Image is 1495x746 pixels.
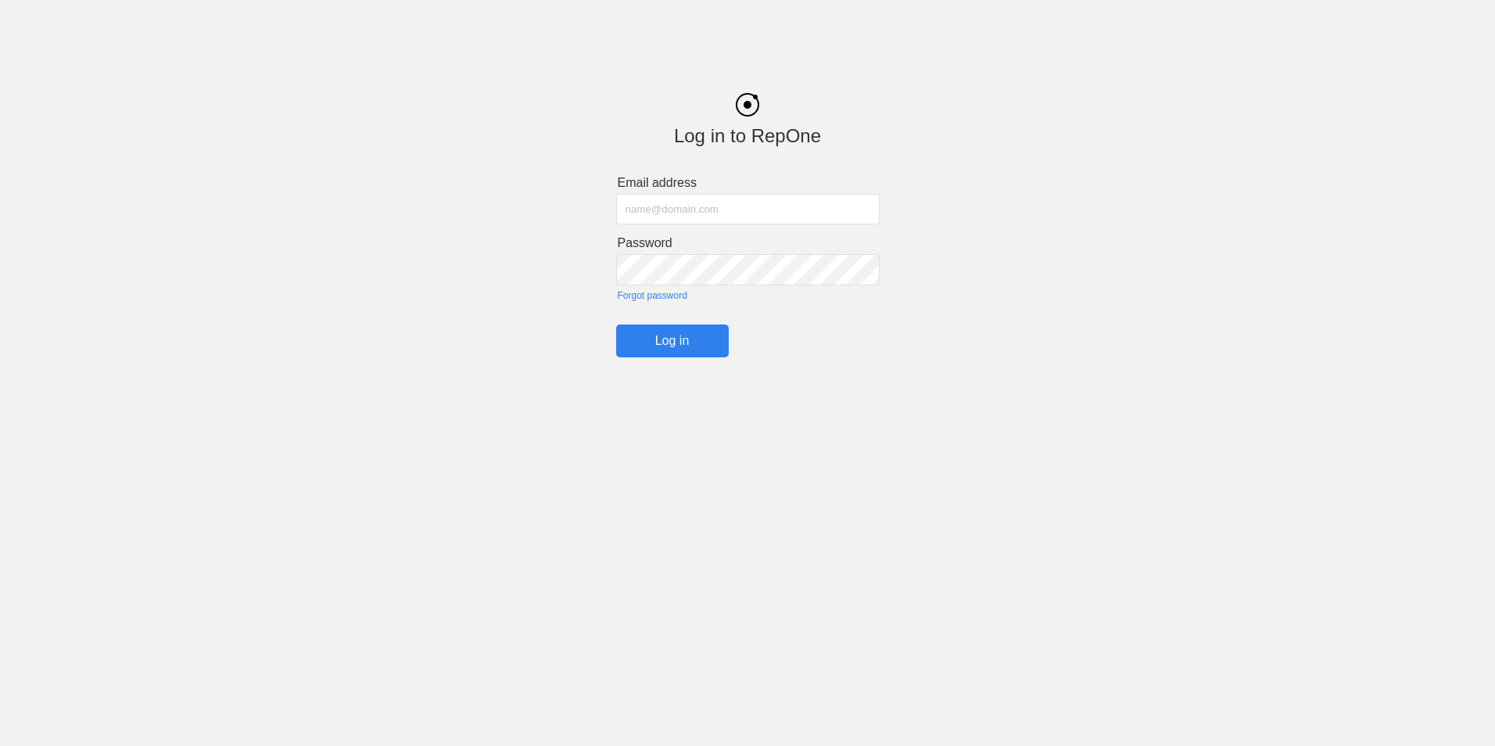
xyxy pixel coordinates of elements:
a: Forgot password [618,290,880,301]
input: Log in [616,325,729,357]
iframe: Chat Widget [1417,671,1495,746]
div: Log in to RepOne [616,125,880,147]
input: name@domain.com [616,194,880,224]
img: black_logo.png [736,93,759,117]
label: Email address [618,176,880,190]
label: Password [618,236,880,250]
